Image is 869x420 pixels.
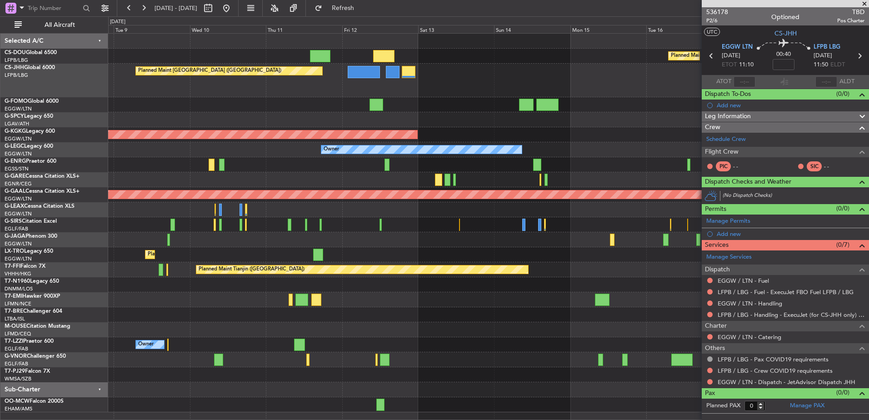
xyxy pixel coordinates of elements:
a: LGAV/ATH [5,120,29,127]
span: T7-FFI [5,264,20,269]
a: EHAM/AMS [5,405,32,412]
a: G-KGKGLegacy 600 [5,129,55,134]
div: Owner [138,338,154,351]
a: T7-N1960Legacy 650 [5,279,59,284]
a: EGGW/LTN [5,240,32,247]
a: G-ENRGPraetor 600 [5,159,56,164]
button: UTC [704,28,720,36]
span: T7-N1960 [5,279,30,284]
span: G-SPCY [5,114,24,119]
a: EGGW/LTN [5,105,32,112]
span: [DATE] [722,51,740,60]
a: T7-LZZIPraetor 600 [5,339,54,344]
a: Schedule Crew [706,135,746,144]
a: G-LEGCLegacy 600 [5,144,53,149]
a: EGLF/FAB [5,225,28,232]
div: Tue 16 [646,25,722,33]
a: T7-BREChallenger 604 [5,309,62,314]
a: EGSS/STN [5,165,29,172]
span: 00:40 [776,50,791,59]
span: T7-PJ29 [5,369,25,374]
span: (0/0) [836,388,849,397]
a: G-SPCYLegacy 650 [5,114,53,119]
span: (0/0) [836,89,849,99]
div: Fri 12 [342,25,418,33]
div: Optioned [771,12,799,22]
a: G-GAALCessna Citation XLS+ [5,189,80,194]
a: G-FOMOGlobal 6000 [5,99,59,104]
a: EGLF/FAB [5,345,28,352]
span: Dispatch [705,265,730,275]
div: - - [733,162,754,170]
a: EGGW/LTN [5,210,32,217]
span: CS-JHH [774,29,797,38]
a: DNMM/LOS [5,285,33,292]
a: LFPB / LBG - Fuel - ExecuJet FBO Fuel LFPB / LBG [718,288,854,296]
span: ETOT [722,60,737,70]
a: LFMN/NCE [5,300,31,307]
span: [DATE] [814,51,832,60]
div: Sat 13 [418,25,494,33]
div: - - [824,162,844,170]
span: G-JAGA [5,234,25,239]
span: [DATE] - [DATE] [155,4,197,12]
div: Planned Maint [GEOGRAPHIC_DATA] ([GEOGRAPHIC_DATA]) [671,49,814,63]
a: CS-JHHGlobal 6000 [5,65,55,70]
span: G-LEGC [5,144,24,149]
span: G-FOMO [5,99,28,104]
a: T7-EMIHawker 900XP [5,294,60,299]
span: LFPB LBG [814,43,840,52]
span: (0/0) [836,204,849,213]
a: EGGW / LTN - Handling [718,300,782,307]
span: G-ENRG [5,159,26,164]
a: Manage Permits [706,217,750,226]
div: Owner [324,143,339,156]
a: LFPB / LBG - Handling - ExecuJet (for CS-JHH only) LFPB / LBG [718,311,864,319]
a: LFPB / LBG - Crew COVID19 requirements [718,367,833,375]
a: EGGW/LTN [5,195,32,202]
div: Wed 10 [190,25,266,33]
span: EGGW LTN [722,43,753,52]
button: All Aircraft [10,18,99,32]
div: Mon 15 [570,25,646,33]
div: Add new [717,230,864,238]
span: 11:50 [814,60,828,70]
a: EGLF/FAB [5,360,28,367]
span: TBD [837,7,864,17]
div: Planned Maint [GEOGRAPHIC_DATA] ([GEOGRAPHIC_DATA]) [138,64,281,78]
span: Flight Crew [705,147,739,157]
a: LFPB/LBG [5,72,28,79]
span: ALDT [839,77,854,86]
span: T7-EMI [5,294,22,299]
span: T7-LZZI [5,339,23,344]
label: Planned PAX [706,401,740,410]
div: (No Dispatch Checks) [723,192,869,201]
span: Charter [705,321,727,331]
span: 536178 [706,7,728,17]
span: P2/6 [706,17,728,25]
a: G-VNORChallenger 650 [5,354,66,359]
span: Dispatch Checks and Weather [705,177,791,187]
a: EGGW / LTN - Fuel [718,277,769,285]
span: Permits [705,204,726,215]
div: PIC [716,161,731,171]
a: EGGW/LTN [5,150,32,157]
div: Sun 14 [494,25,570,33]
a: Manage Services [706,253,752,262]
div: SIC [807,161,822,171]
a: WMSA/SZB [5,375,31,382]
span: Crew [705,122,720,133]
span: G-LEAX [5,204,24,209]
a: T7-FFIFalcon 7X [5,264,45,269]
span: CS-JHH [5,65,24,70]
div: Planned Maint Tianjin ([GEOGRAPHIC_DATA]) [199,263,305,276]
span: 11:10 [739,60,754,70]
span: G-GAAL [5,189,25,194]
a: LFPB / LBG - Pax COVID19 requirements [718,355,829,363]
span: ELDT [830,60,845,70]
span: G-SIRS [5,219,22,224]
a: G-SIRSCitation Excel [5,219,57,224]
span: OO-MCW [5,399,30,404]
span: Dispatch To-Dos [705,89,751,100]
div: Thu 11 [266,25,342,33]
